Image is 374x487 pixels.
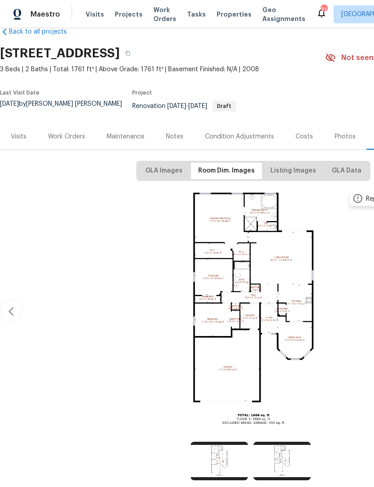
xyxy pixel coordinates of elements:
[263,163,323,179] button: Listing Images
[145,165,183,177] span: GLA Images
[321,5,327,14] div: 21
[253,442,311,480] img: https://cabinet-assets.s3.amazonaws.com/production/storage/6df2349c-f6cc-4167-a2c7-09ac35109260.p...
[107,132,144,141] div: Maintenance
[153,5,176,23] span: Work Orders
[205,132,274,141] div: Condition Adjustments
[191,163,262,179] button: Room Dim. Images
[115,10,143,19] span: Projects
[213,103,235,109] span: Draft
[30,10,60,19] span: Maestro
[191,442,248,480] img: https://cabinet-assets.s3.amazonaws.com/production/storage/3de5afbe-7dc7-4b0a-909b-b9ee0579efd9.p...
[262,5,305,23] span: Geo Assignments
[132,103,236,109] span: Renovation
[332,165,361,177] span: GLA Data
[167,103,207,109] span: -
[325,163,369,179] button: GLA Data
[48,132,85,141] div: Work Orders
[296,132,313,141] div: Costs
[335,132,356,141] div: Photos
[86,10,104,19] span: Visits
[120,45,136,61] button: Copy Address
[187,11,206,17] span: Tasks
[270,165,316,177] span: Listing Images
[198,165,255,177] span: Room Dim. Images
[132,90,152,95] span: Project
[217,10,252,19] span: Properties
[11,132,26,141] div: Visits
[167,103,186,109] span: [DATE]
[188,103,207,109] span: [DATE]
[138,163,190,179] button: GLA Images
[166,132,183,141] div: Notes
